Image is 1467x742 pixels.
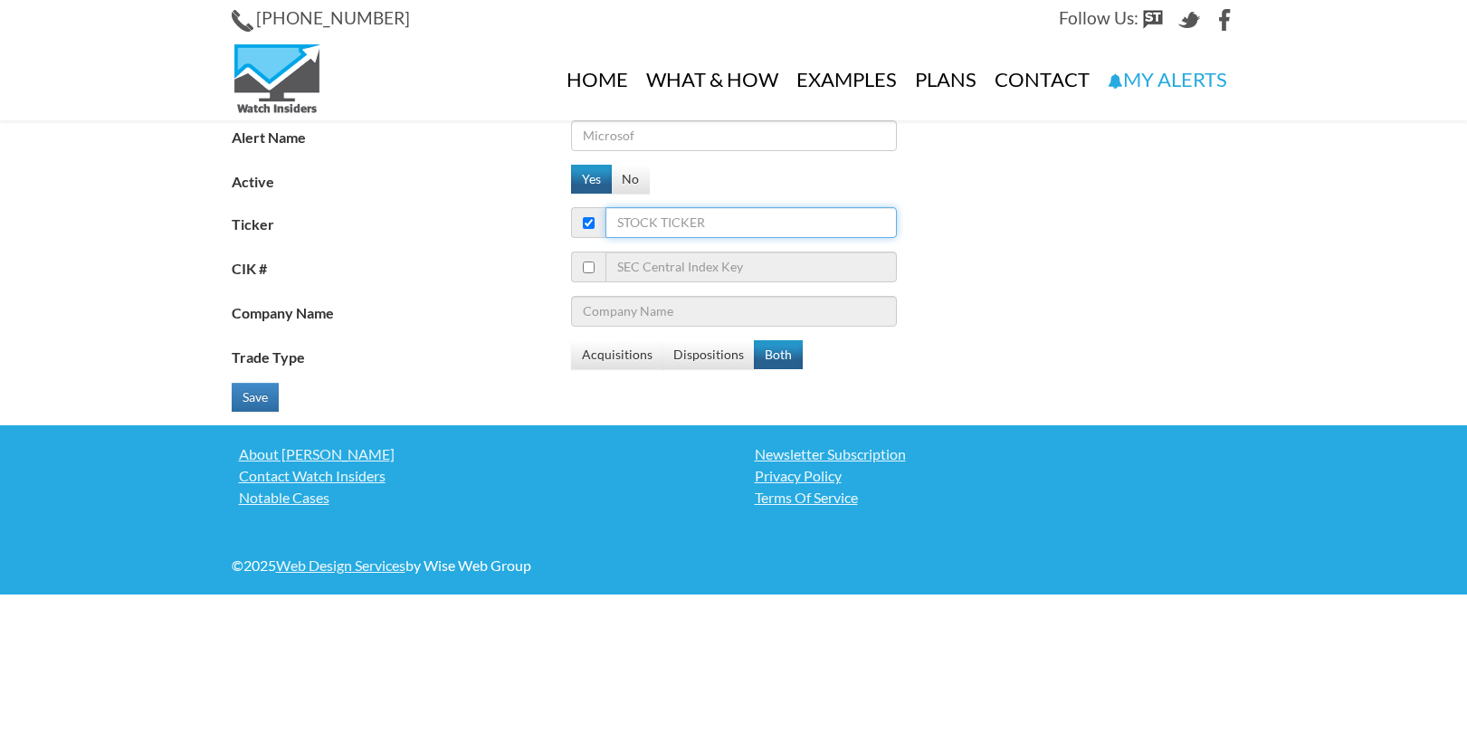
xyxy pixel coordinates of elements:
[906,39,986,120] a: Plans
[571,340,663,369] button: Acquisitions
[571,120,897,151] input: Microsof
[748,487,1236,509] a: Terms Of Service
[571,296,897,327] input: Company Name
[232,207,571,235] label: Ticker
[232,10,253,32] img: Phone
[754,340,803,369] button: Both
[748,465,1236,487] a: Privacy Policy
[232,340,571,368] label: Trade Type
[637,39,787,120] a: What & How
[557,39,637,120] a: Home
[611,165,650,194] button: No
[232,487,720,509] a: Notable Cases
[276,556,405,574] a: Web Design Services
[232,383,279,412] button: Save
[232,252,571,280] label: CIK #
[232,443,720,465] a: About [PERSON_NAME]
[787,39,906,120] a: Examples
[256,7,410,28] span: [PHONE_NUMBER]
[232,165,571,193] label: Active
[1142,9,1164,31] img: StockTwits
[662,340,755,369] button: Dispositions
[1059,7,1138,28] span: Follow Us:
[232,120,571,148] label: Alert Name
[748,443,1236,465] a: Newsletter Subscription
[571,165,612,194] button: Yes
[232,465,720,487] a: Contact Watch Insiders
[986,39,1099,120] a: Contact
[1178,9,1200,31] img: Twitter
[605,252,897,282] input: SEC Central Index Key
[232,555,720,576] div: © 2025 by Wise Web Group
[1099,39,1236,120] a: My Alerts
[605,207,897,238] input: Stock Ticker
[1215,9,1236,31] img: Facebook
[232,296,571,324] label: Company Name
